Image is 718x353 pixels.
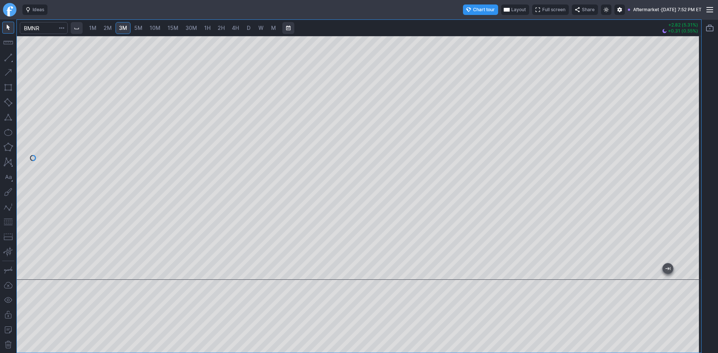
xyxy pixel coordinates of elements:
a: W [255,22,267,34]
span: Chart tour [473,6,495,13]
button: Settings [614,4,625,15]
button: Drawings autosave: Off [2,279,14,291]
button: Add note [2,324,14,336]
button: Measure [2,37,14,49]
span: Full screen [542,6,565,13]
span: Ideas [33,6,44,13]
button: Remove all drawings [2,339,14,351]
span: 2M [104,25,112,31]
button: Jump to the most recent bar [663,263,673,274]
span: 5M [134,25,142,31]
span: D [247,25,251,31]
a: 10M [146,22,164,34]
a: 15M [164,22,182,34]
span: [DATE] 7:52 PM ET [661,6,702,13]
button: Polygon [2,141,14,153]
button: Range [282,22,294,34]
button: Full screen [532,4,569,15]
a: M [267,22,279,34]
a: 4H [228,22,242,34]
button: Ellipse [2,126,14,138]
a: 2H [214,22,228,34]
button: Anchored VWAP [2,246,14,258]
span: M [271,25,276,31]
span: Layout [511,6,526,13]
a: 1H [201,22,214,34]
span: 4H [232,25,239,31]
button: Ideas [22,4,47,15]
span: Share [582,6,595,13]
button: Elliott waves [2,201,14,213]
span: 1M [89,25,96,31]
a: 30M [182,22,200,34]
a: 1M [86,22,100,34]
button: Triangle [2,111,14,123]
p: +2.82 (5.31%) [662,23,698,27]
button: Rectangle [2,81,14,93]
button: Hide drawings [2,294,14,306]
span: 15M [168,25,178,31]
button: Layout [501,4,529,15]
button: Position [2,231,14,243]
button: Portfolio watchlist [704,22,716,34]
span: 3M [119,25,127,31]
button: Brush [2,186,14,198]
span: W [258,25,264,31]
a: 2M [100,22,115,34]
button: Line [2,52,14,64]
button: Drawing mode: Single [2,264,14,276]
input: Search [20,22,68,34]
span: Aftermarket · [633,6,661,13]
button: Rotated rectangle [2,96,14,108]
button: Arrow [2,66,14,78]
span: 2H [218,25,225,31]
button: Mouse [2,22,14,34]
button: Text [2,171,14,183]
span: 10M [150,25,160,31]
button: Interval [71,22,83,34]
span: +0.31 (0.55%) [668,29,698,33]
span: 30M [185,25,197,31]
a: D [243,22,255,34]
button: Chart tour [463,4,498,15]
a: 5M [131,22,146,34]
button: Fibonacci retracements [2,216,14,228]
button: Lock drawings [2,309,14,321]
button: Share [572,4,598,15]
a: Finviz.com [3,3,16,16]
button: Toggle light mode [601,4,611,15]
a: 3M [116,22,131,34]
span: 1H [204,25,211,31]
button: Search [56,22,67,34]
button: XABCD [2,156,14,168]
